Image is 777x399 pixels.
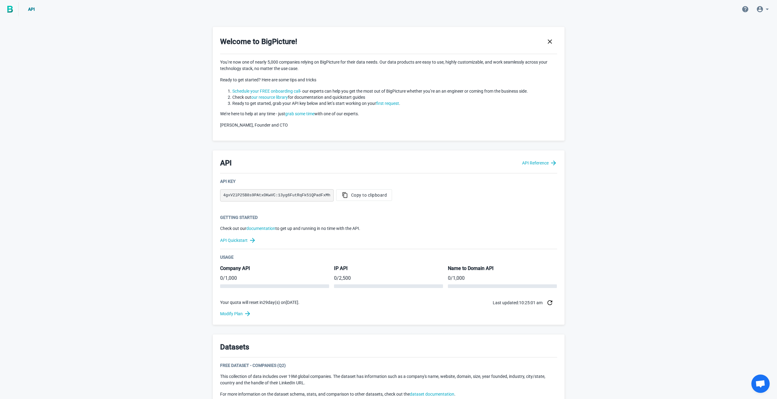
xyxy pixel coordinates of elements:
[220,178,557,184] div: API Key
[220,59,557,72] p: You’re now one of nearly 5,000 companies relying on BigPicture for their data needs. Our data pro...
[220,310,557,317] a: Modify Plan
[285,111,314,116] a: grab some time
[220,275,329,282] p: / 1,000
[232,89,300,94] a: Schedule your FREE onboarding call
[232,100,557,106] li: Ready to get started, grab your API key below and let’s start working on your .
[220,265,329,272] h5: Company API
[251,95,288,100] a: our resource library
[220,237,557,244] a: API Quickstart
[220,122,557,128] p: [PERSON_NAME], Founder and CTO
[448,275,557,282] p: / 1,000
[448,275,451,281] span: 0
[220,391,557,397] p: For more information on the dataset schema, stats, and comparison to other datasets, check out the .
[493,295,557,310] div: Last updated: 10:25:01 am
[7,6,13,13] img: BigPicture.io
[28,7,35,12] span: API
[220,362,557,368] div: Free Dataset - Companies (Q2)
[220,299,300,306] p: Your quota will reset in 29 day(s) on [DATE] .
[220,275,223,281] span: 0
[376,101,399,106] a: first request
[341,192,387,198] span: Copy to clipboard
[334,275,443,282] p: / 2,500
[220,214,557,220] div: Getting Started
[232,94,557,100] li: Check out for documentation and quickstart guides
[220,189,334,201] pre: 4gxV2lP25B8s9PAtxOKwVC:13yg6FutRqFk51QPadFxMh
[448,265,557,272] h5: Name to Domain API
[220,111,557,117] p: We’re here to help at any time - just with one of our experts.
[220,342,249,352] h3: Datasets
[220,77,557,83] p: Ready to get started? Here are some tips and tricks
[336,189,392,201] button: Copy to clipboard
[334,275,337,281] span: 0
[220,158,232,168] h3: API
[246,226,275,231] a: documentation
[410,392,454,397] a: dataset documentation
[220,254,557,260] div: Usage
[220,36,297,47] h3: Welcome to BigPicture!
[522,159,557,167] a: API Reference
[220,373,557,386] p: This collection of data includes over 19M global companies. The dataset has information such as a...
[220,225,557,232] p: Check out our to get up and running in no time with the API.
[334,265,443,272] h5: IP API
[751,375,770,393] div: Open chat
[232,88,557,94] li: - our experts can help you get the most out of BigPicture whether you’re an an engineer or coming...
